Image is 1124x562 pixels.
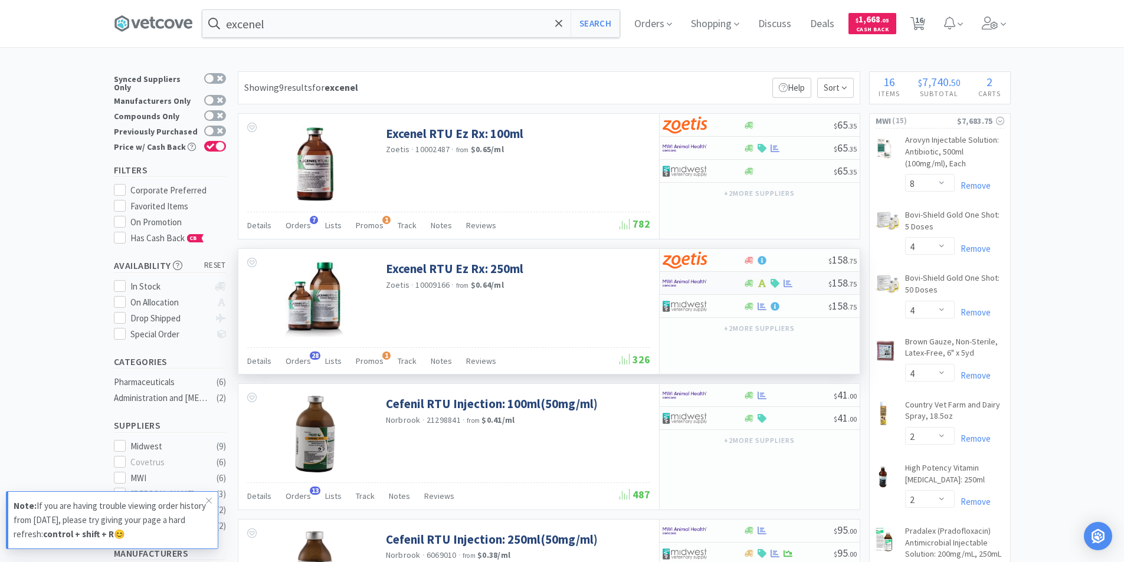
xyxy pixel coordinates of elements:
[277,126,353,202] img: 61677b23de164094a23bd84f6caf6b50_132376.jpeg
[130,487,204,501] div: [PERSON_NAME]
[620,488,650,501] span: 487
[905,272,1004,300] a: Bovi-Shield Gold One Shot: 50 Doses
[431,220,452,231] span: Notes
[477,550,510,560] strong: $0.38 / ml
[987,74,992,89] span: 2
[876,114,892,127] span: MWI
[834,164,857,178] span: 65
[217,455,226,469] div: ( 6 )
[848,144,857,153] span: . 35
[114,110,198,120] div: Compounds Only
[663,162,707,180] img: 4dd14cff54a648ac9e977f0c5da9bc2e_5.png
[389,491,410,501] span: Notes
[922,74,949,89] span: 7,740
[130,311,209,326] div: Drop Shipped
[188,235,199,242] span: CB
[481,415,515,425] strong: $0.41 / ml
[458,550,461,560] span: ·
[834,388,857,402] span: 41
[909,76,969,88] div: .
[415,144,450,155] span: 10002487
[114,126,198,136] div: Previously Purchased
[471,280,504,290] strong: $0.64 / ml
[876,275,899,294] img: 978fde9879f445fd8c92bb41f683828f_103.png
[130,455,204,469] div: Covetrus
[870,88,909,99] h4: Items
[834,392,837,400] span: $
[834,411,857,425] span: 41
[905,462,1004,490] a: High Potency Vitamin [MEDICAL_DATA]: 250ml
[382,351,391,360] span: 1
[848,8,896,40] a: $1,668.05Cash Back
[905,336,1004,364] a: Brown Gauze, Non-Sterile, Latex-Free, 6" x 5yd
[883,74,895,89] span: 16
[244,80,358,96] div: Showing 9 results
[451,144,454,155] span: ·
[130,232,204,244] span: Has Cash Back
[204,259,226,272] span: reset
[130,295,209,310] div: On Allocation
[848,121,857,130] span: . 35
[356,220,384,231] span: Promos
[969,88,1010,99] h4: Carts
[663,139,707,157] img: f6b2451649754179b5b4e0c70c3f7cb0_2.png
[663,386,707,404] img: f6b2451649754179b5b4e0c70c3f7cb0_2.png
[247,220,271,231] span: Details
[909,88,969,99] h4: Subtotal
[957,114,1004,127] div: $7,683.75
[130,199,226,213] div: Favorited Items
[876,402,892,425] img: 9ae3ccef1c01403c9c6291194b36a263_2527.png
[753,19,796,29] a: Discuss
[325,491,342,501] span: Lists
[828,280,832,288] span: $
[286,356,311,366] span: Orders
[114,259,226,272] h5: Availability
[398,356,417,366] span: Track
[427,415,461,425] span: 21298841
[130,280,209,294] div: In Stock
[834,118,857,132] span: 65
[398,220,417,231] span: Track
[114,375,209,389] div: Pharmaceuticals
[247,491,271,501] span: Details
[286,491,311,501] span: Orders
[451,280,454,290] span: ·
[422,550,425,560] span: ·
[467,416,480,425] span: from
[247,356,271,366] span: Details
[571,10,620,37] button: Search
[955,307,991,318] a: Remove
[951,77,961,88] span: 50
[356,491,375,501] span: Track
[202,10,620,37] input: Search by item, sku, manufacturer, ingredient, size...
[663,297,707,315] img: 4dd14cff54a648ac9e977f0c5da9bc2e_5.png
[310,351,320,360] span: 28
[620,217,650,231] span: 782
[718,320,800,337] button: +2more suppliers
[834,550,837,558] span: $
[130,327,209,341] div: Special Order
[718,185,800,202] button: +2more suppliers
[876,338,895,362] img: 9a26f7f8537f4ebaaab59695688c4b51_284453.png
[382,216,391,224] span: 1
[386,415,421,425] a: Norbrook
[14,499,206,541] p: If you are having trouble viewing order history from [DATE], please try giving your page a hard r...
[955,496,991,507] a: Remove
[114,355,226,369] h5: Categories
[466,356,496,366] span: Reviews
[834,121,837,130] span: $
[356,356,384,366] span: Promos
[828,253,857,267] span: 158
[620,353,650,366] span: 326
[217,503,226,517] div: ( 2 )
[130,439,204,453] div: Midwest
[114,141,198,151] div: Price w/ Cash Back
[456,281,469,290] span: from
[918,77,922,88] span: $
[834,144,837,153] span: $
[386,396,598,412] a: Cefenil RTU Injection: 100ml(50mg/ml)
[772,78,811,98] p: Help
[955,180,991,191] a: Remove
[834,527,837,535] span: $
[14,500,37,511] strong: Note:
